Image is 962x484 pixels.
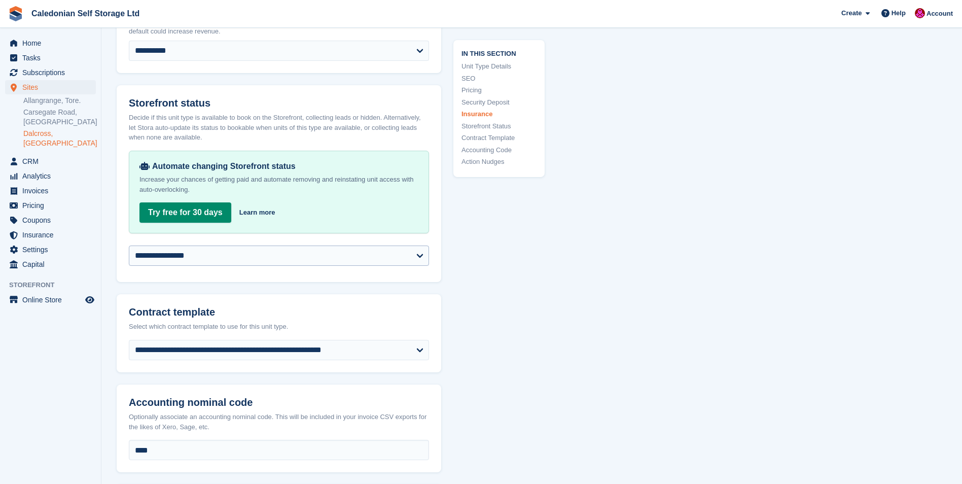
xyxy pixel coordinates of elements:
[129,306,429,318] h2: Contract template
[461,121,537,131] a: Storefront Status
[461,73,537,83] a: SEO
[23,96,96,106] a: Allangrange, Tore.
[22,51,83,65] span: Tasks
[129,322,429,332] div: Select which contract template to use for this unit type.
[129,113,429,143] div: Decide if this unit type is available to book on the Storefront, collecting leads or hidden. Alte...
[22,198,83,213] span: Pricing
[22,169,83,183] span: Analytics
[5,243,96,257] a: menu
[22,80,83,94] span: Sites
[129,97,429,109] h2: Storefront status
[129,412,429,432] div: Optionally associate an accounting nominal code. This will be included in your invoice CSV export...
[5,213,96,227] a: menu
[23,108,96,127] a: Carsegate Road, [GEOGRAPHIC_DATA]
[5,257,96,271] a: menu
[27,5,144,22] a: Caledonian Self Storage Ltd
[5,65,96,80] a: menu
[5,51,96,65] a: menu
[5,169,96,183] a: menu
[22,243,83,257] span: Settings
[461,133,537,143] a: Contract Template
[5,228,96,242] a: menu
[9,280,101,290] span: Storefront
[5,198,96,213] a: menu
[461,48,537,57] span: In this section
[461,145,537,155] a: Accounting Code
[239,208,275,218] a: Learn more
[461,61,537,72] a: Unit Type Details
[892,8,906,18] span: Help
[5,154,96,168] a: menu
[22,36,83,50] span: Home
[129,397,429,408] h2: Accounting nominal code
[22,228,83,242] span: Insurance
[139,175,418,195] p: Increase your chances of getting paid and automate removing and reinstating unit access with auto...
[5,36,96,50] a: menu
[927,9,953,19] span: Account
[8,6,23,21] img: stora-icon-8386f47178a22dfd0bd8f6a31ec36ba5ce8667c1dd55bd0f319d3a0aa187defe.svg
[22,65,83,80] span: Subscriptions
[461,97,537,107] a: Security Deposit
[5,184,96,198] a: menu
[139,161,418,171] div: Automate changing Storefront status
[461,109,537,119] a: Insurance
[22,257,83,271] span: Capital
[841,8,862,18] span: Create
[139,202,231,223] a: Try free for 30 days
[23,129,96,148] a: Dalcross, [GEOGRAPHIC_DATA]
[22,213,83,227] span: Coupons
[22,293,83,307] span: Online Store
[22,154,83,168] span: CRM
[22,184,83,198] span: Invoices
[915,8,925,18] img: Donald Mathieson
[461,157,537,167] a: Action Nudges
[461,85,537,95] a: Pricing
[5,293,96,307] a: menu
[5,80,96,94] a: menu
[84,294,96,306] a: Preview store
